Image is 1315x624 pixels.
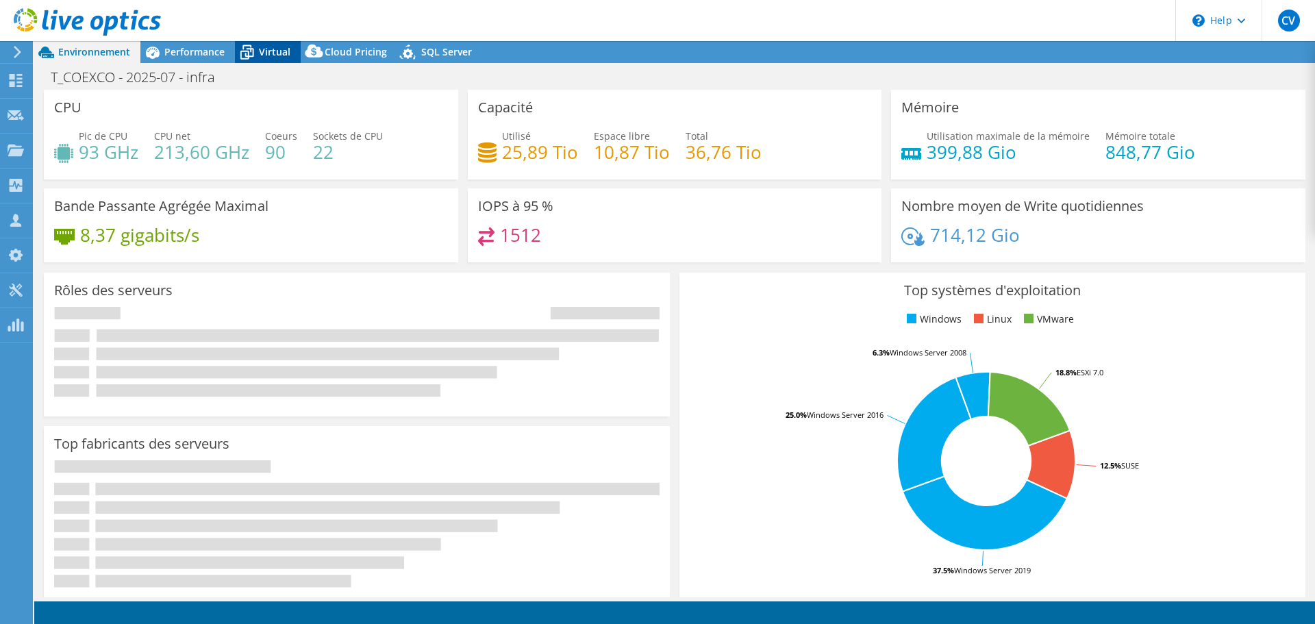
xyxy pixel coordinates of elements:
[79,129,127,142] span: Pic de CPU
[54,436,229,451] h3: Top fabricants des serveurs
[930,227,1020,242] h4: 714,12 Gio
[901,199,1144,214] h3: Nombre moyen de Write quotidiennes
[927,145,1090,160] h4: 399,88 Gio
[313,129,383,142] span: Sockets de CPU
[1192,14,1205,27] svg: \n
[45,70,236,85] h1: T_COEXCO - 2025-07 - infra
[954,565,1031,575] tspan: Windows Server 2019
[1020,312,1074,327] li: VMware
[502,129,531,142] span: Utilisé
[259,45,290,58] span: Virtual
[1121,460,1139,471] tspan: SUSE
[58,45,130,58] span: Environnement
[265,145,297,160] h4: 90
[154,145,249,160] h4: 213,60 GHz
[313,145,383,160] h4: 22
[686,129,708,142] span: Total
[54,283,173,298] h3: Rôles des serveurs
[421,45,472,58] span: SQL Server
[164,45,225,58] span: Performance
[500,227,541,242] h4: 1512
[1077,367,1103,377] tspan: ESXi 7.0
[594,129,650,142] span: Espace libre
[927,129,1090,142] span: Utilisation maximale de la mémoire
[80,227,199,242] h4: 8,37 gigabits/s
[690,283,1295,298] h3: Top systèmes d'exploitation
[807,410,884,420] tspan: Windows Server 2016
[933,565,954,575] tspan: 37.5%
[325,45,387,58] span: Cloud Pricing
[1278,10,1300,32] span: CV
[594,145,670,160] h4: 10,87 Tio
[478,199,553,214] h3: IOPS à 95 %
[54,199,268,214] h3: Bande Passante Agrégée Maximal
[1100,460,1121,471] tspan: 12.5%
[970,312,1012,327] li: Linux
[903,312,962,327] li: Windows
[901,100,959,115] h3: Mémoire
[873,347,890,358] tspan: 6.3%
[265,129,297,142] span: Coeurs
[1105,129,1175,142] span: Mémoire totale
[154,129,190,142] span: CPU net
[54,100,82,115] h3: CPU
[1055,367,1077,377] tspan: 18.8%
[79,145,138,160] h4: 93 GHz
[786,410,807,420] tspan: 25.0%
[890,347,966,358] tspan: Windows Server 2008
[686,145,762,160] h4: 36,76 Tio
[478,100,533,115] h3: Capacité
[502,145,578,160] h4: 25,89 Tio
[1105,145,1195,160] h4: 848,77 Gio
